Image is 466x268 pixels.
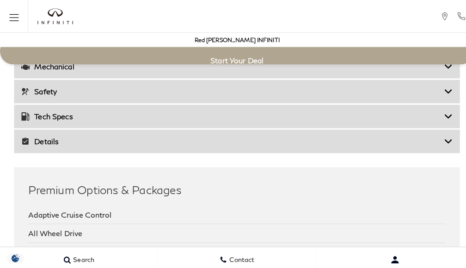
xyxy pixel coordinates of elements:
div: All Wheel Drive [28,220,438,239]
div: Adaptive Cruise Control [28,202,438,220]
img: INFINITI [37,8,72,24]
a: Red [PERSON_NAME] INFINITI [191,36,275,43]
span: Search [70,252,93,260]
h2: Premium Options & Packages [28,178,438,195]
a: infiniti [37,8,72,24]
section: Click to Open Cookie Consent Modal [5,249,26,259]
span: Contact [223,252,250,260]
span: Start Your Deal [207,55,259,64]
h3: Details [21,134,437,144]
h3: Tech Specs [21,110,437,119]
h3: Mechanical [21,61,437,70]
button: Open user profile menu [311,244,466,267]
h3: Safety [21,85,437,95]
div: Exterior Parking Camera Rear [28,239,438,257]
img: Opt-Out Icon [5,249,26,259]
